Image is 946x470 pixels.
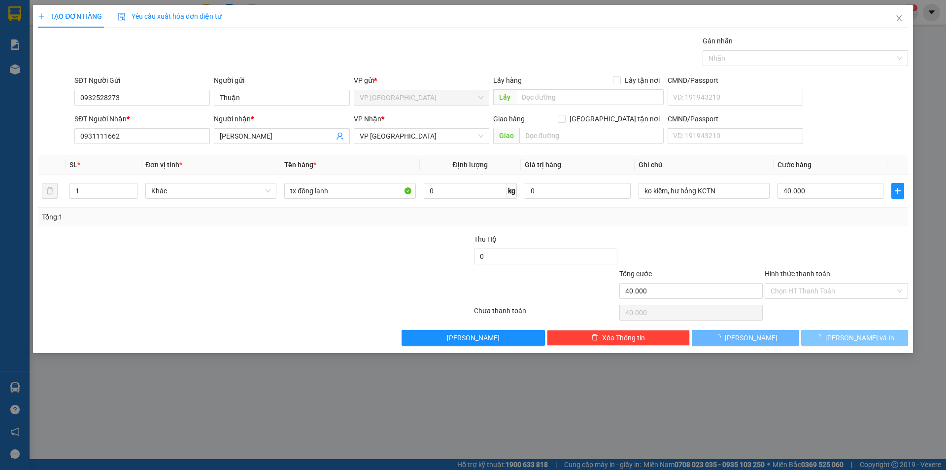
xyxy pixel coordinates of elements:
[354,75,489,86] div: VP gửi
[151,183,270,198] span: Khác
[453,161,488,169] span: Định lượng
[777,161,811,169] span: Cước hàng
[519,128,664,144] input: Dọc đường
[214,75,349,86] div: Người gửi
[602,332,645,343] span: Xóa Thông tin
[619,270,652,278] span: Tổng cước
[891,183,904,199] button: plus
[474,235,497,243] span: Thu Hộ
[493,115,525,123] span: Giao hàng
[42,183,58,199] button: delete
[895,14,903,22] span: close
[493,89,516,105] span: Lấy
[118,13,126,21] img: icon
[473,305,618,323] div: Chưa thanh toán
[525,161,561,169] span: Giá trị hàng
[621,75,664,86] span: Lấy tận nơi
[516,89,664,105] input: Dọc đường
[284,183,415,199] input: VD: Bàn, Ghế
[566,113,664,124] span: [GEOGRAPHIC_DATA] tận nơi
[668,75,803,86] div: CMND/Passport
[493,128,519,144] span: Giao
[447,332,500,343] span: [PERSON_NAME]
[38,12,102,20] span: TẠO ĐƠN HÀNG
[639,183,770,199] input: Ghi Chú
[507,183,517,199] span: kg
[74,113,210,124] div: SĐT Người Nhận
[547,330,690,346] button: deleteXóa Thông tin
[714,334,725,341] span: loading
[801,330,908,346] button: [PERSON_NAME] và In
[591,334,598,342] span: delete
[892,187,904,195] span: plus
[692,330,799,346] button: [PERSON_NAME]
[145,161,182,169] span: Đơn vị tính
[885,5,913,33] button: Close
[214,113,349,124] div: Người nhận
[360,90,483,105] span: VP Nha Trang
[765,270,830,278] label: Hình thức thanh toán
[38,13,45,20] span: plus
[814,334,825,341] span: loading
[525,183,631,199] input: 0
[336,132,344,140] span: user-add
[74,75,210,86] div: SĐT Người Gửi
[825,332,894,343] span: [PERSON_NAME] và In
[402,330,545,346] button: [PERSON_NAME]
[69,161,77,169] span: SL
[354,115,381,123] span: VP Nhận
[284,161,316,169] span: Tên hàng
[725,332,777,343] span: [PERSON_NAME]
[42,212,365,222] div: Tổng: 1
[668,113,803,124] div: CMND/Passport
[360,129,483,144] span: VP Sài Gòn
[118,12,222,20] span: Yêu cầu xuất hóa đơn điện tử
[635,155,774,175] th: Ghi chú
[703,37,733,45] label: Gán nhãn
[493,76,522,84] span: Lấy hàng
